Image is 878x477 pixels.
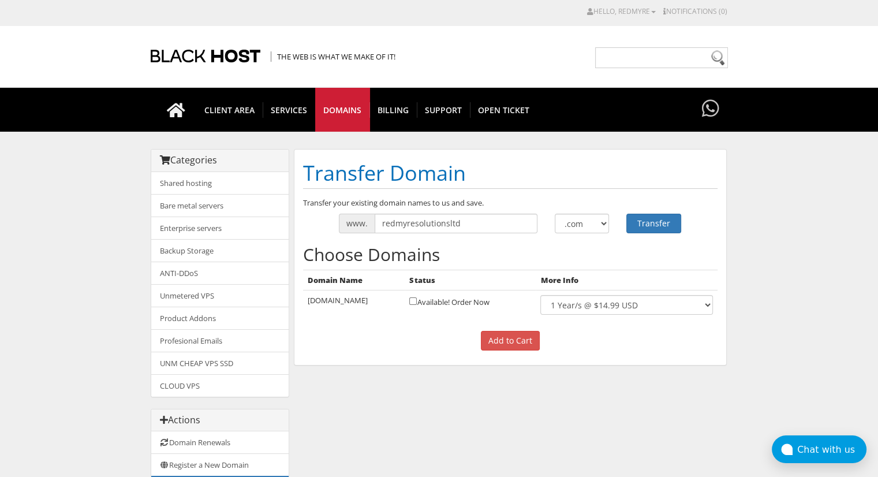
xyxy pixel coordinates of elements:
[196,102,263,118] span: CLIENT AREA
[303,270,405,290] th: Domain Name
[151,453,289,476] a: Register a New Domain
[369,102,417,118] span: Billing
[369,88,417,132] a: Billing
[797,444,866,455] div: Chat with us
[151,307,289,330] a: Product Addons
[151,352,289,375] a: UNM CHEAP VPS SSD
[481,331,540,351] input: Add to Cart
[339,214,375,233] span: www.
[160,415,280,426] h3: Actions
[151,194,289,217] a: Bare metal servers
[151,262,289,285] a: ANTI-DDoS
[315,88,370,132] a: Domains
[263,102,316,118] span: SERVICES
[151,172,289,195] a: Shared hosting
[263,88,316,132] a: SERVICES
[151,329,289,352] a: Profesional Emails
[303,197,718,208] p: Transfer your existing domain names to us and save.
[315,102,370,118] span: Domains
[536,270,717,290] th: More Info
[405,290,536,320] td: Available! Order Now
[405,270,536,290] th: Status
[151,217,289,240] a: Enterprise servers
[470,102,537,118] span: Open Ticket
[151,374,289,397] a: CLOUD VPS
[303,290,405,320] td: [DOMAIN_NAME]
[470,88,537,132] a: Open Ticket
[626,214,681,233] button: Transfer
[587,6,656,16] a: Hello, Redmyre
[196,88,263,132] a: CLIENT AREA
[303,158,718,189] h1: Transfer Domain
[303,245,718,264] h2: Choose Domains
[155,88,197,132] a: Go to homepage
[663,6,727,16] a: Notifications (0)
[151,284,289,307] a: Unmetered VPS
[417,88,470,132] a: Support
[151,239,289,262] a: Backup Storage
[595,47,728,68] input: Need help?
[699,88,722,131] a: Have questions?
[151,431,289,454] a: Domain Renewals
[271,51,395,62] span: The Web is what we make of it!
[160,155,280,166] h3: Categories
[417,102,470,118] span: Support
[772,435,866,463] button: Chat with us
